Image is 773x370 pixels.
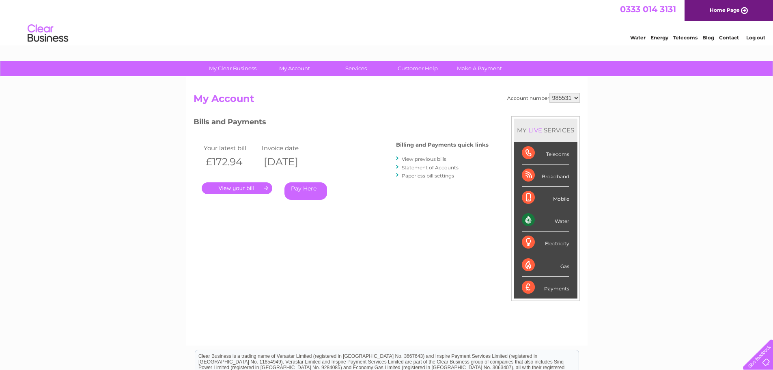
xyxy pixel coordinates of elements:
[260,154,318,170] th: [DATE]
[719,35,739,41] a: Contact
[514,119,577,142] div: MY SERVICES
[194,93,580,108] h2: My Account
[522,164,569,187] div: Broadband
[702,35,714,41] a: Blog
[323,61,390,76] a: Services
[446,61,513,76] a: Make A Payment
[199,61,266,76] a: My Clear Business
[261,61,328,76] a: My Account
[522,142,569,164] div: Telecoms
[650,35,668,41] a: Energy
[402,156,446,162] a: View previous bills
[746,35,765,41] a: Log out
[384,61,451,76] a: Customer Help
[195,4,579,39] div: Clear Business is a trading name of Verastar Limited (registered in [GEOGRAPHIC_DATA] No. 3667643...
[527,126,544,134] div: LIVE
[202,143,260,154] td: Your latest bill
[507,93,580,103] div: Account number
[27,21,69,46] img: logo.png
[284,182,327,200] a: Pay Here
[522,232,569,254] div: Electricity
[630,35,646,41] a: Water
[202,182,272,194] a: .
[522,209,569,232] div: Water
[194,116,489,130] h3: Bills and Payments
[202,154,260,170] th: £172.94
[522,187,569,209] div: Mobile
[673,35,698,41] a: Telecoms
[396,142,489,148] h4: Billing and Payments quick links
[402,164,459,171] a: Statement of Accounts
[402,173,454,179] a: Paperless bill settings
[522,254,569,277] div: Gas
[260,143,318,154] td: Invoice date
[522,277,569,299] div: Payments
[620,4,676,14] a: 0333 014 3131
